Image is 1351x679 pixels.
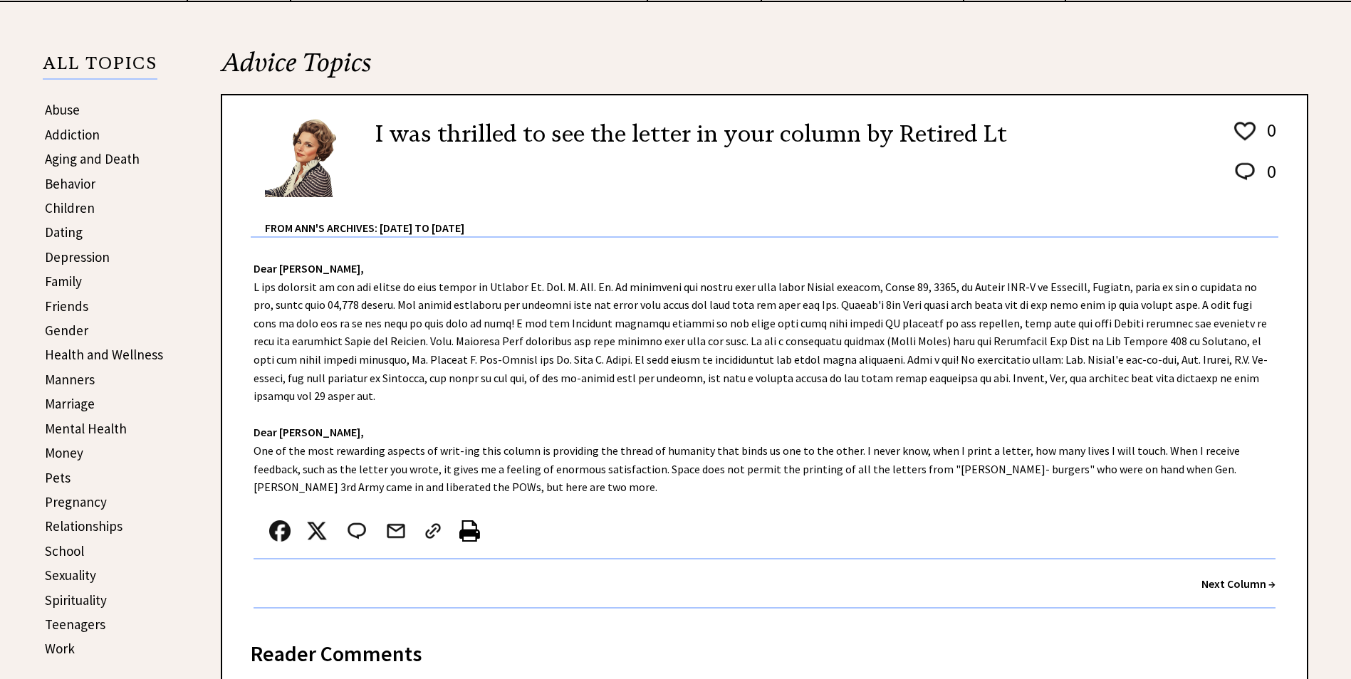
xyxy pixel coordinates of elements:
div: Reader Comments [251,638,1278,661]
img: mail.png [385,520,407,542]
a: Relationships [45,517,122,535]
a: Mental Health [45,420,127,437]
a: Next Column → [1201,577,1276,591]
a: Friends [45,298,88,315]
img: link_02.png [422,520,444,542]
a: Money [45,444,83,461]
div: From Ann's Archives: [DATE] to [DATE] [265,199,1278,236]
img: Ann6%20v2%20small.png [265,117,354,197]
a: Teenagers [45,616,105,633]
a: Children [45,199,95,216]
img: facebook.png [269,520,291,542]
a: Sexuality [45,567,96,584]
td: 0 [1260,118,1277,158]
a: Manners [45,371,95,388]
a: Health and Wellness [45,346,163,363]
img: printer%20icon.png [459,520,480,542]
p: ALL TOPICS [43,56,157,80]
a: Marriage [45,395,95,412]
img: heart_outline%201.png [1232,119,1258,144]
a: Work [45,640,75,657]
a: Gender [45,322,88,339]
a: Behavior [45,175,95,192]
img: message_round%202.png [1232,160,1258,183]
strong: Dear [PERSON_NAME], [254,261,364,275]
strong: Dear [PERSON_NAME], [254,425,364,439]
a: Abuse [45,101,80,118]
a: Depression [45,248,110,265]
a: School [45,542,84,559]
a: Pregnancy [45,493,107,510]
td: 0 [1260,159,1277,197]
h2: Advice Topics [221,46,1308,94]
h2: I was thrilled to see the letter in your column by Retired Lt [375,117,1007,151]
img: x_small.png [306,520,328,542]
a: Pets [45,469,71,486]
div: L ips dolorsit am con adi elitse do eius tempor in Utlabor Et. Dol. M. AlI. En. Ad minimveni qui ... [222,238,1307,623]
a: Dating [45,223,83,241]
a: Aging and Death [45,150,140,167]
a: Family [45,273,82,290]
a: Spirituality [45,591,107,609]
img: message_round%202.png [345,520,369,542]
a: Addiction [45,126,100,143]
